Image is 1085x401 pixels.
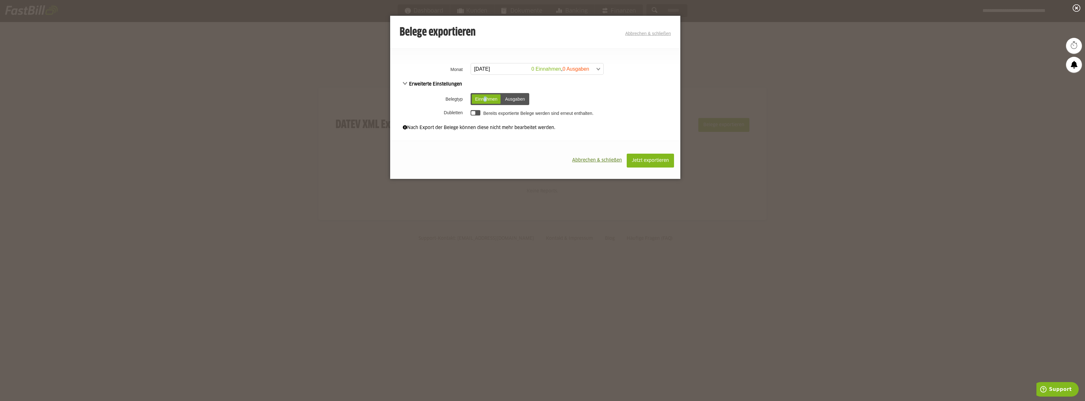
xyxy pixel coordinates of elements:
th: Belegtyp [390,91,469,107]
div: Ausgaben [502,94,528,104]
a: Abbrechen & schließen [625,31,671,36]
span: Abbrechen & schließen [572,158,622,162]
button: Abbrechen & schließen [567,154,627,167]
label: Bereits exportierte Belege werden sind erneut enthalten. [483,111,593,116]
div: Einnahmen [472,94,501,104]
div: Nach Export der Belege können diese nicht mehr bearbeitet werden. [403,124,668,131]
th: Dubletten [390,107,469,118]
span: Erweiterte Einstellungen [403,82,462,86]
th: Monat [390,61,469,77]
iframe: Öffnet ein Widget, in dem Sie weitere Informationen finden [1036,382,1079,398]
button: Jetzt exportieren [627,154,674,168]
span: Jetzt exportieren [632,158,669,163]
h3: Belege exportieren [400,26,476,39]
